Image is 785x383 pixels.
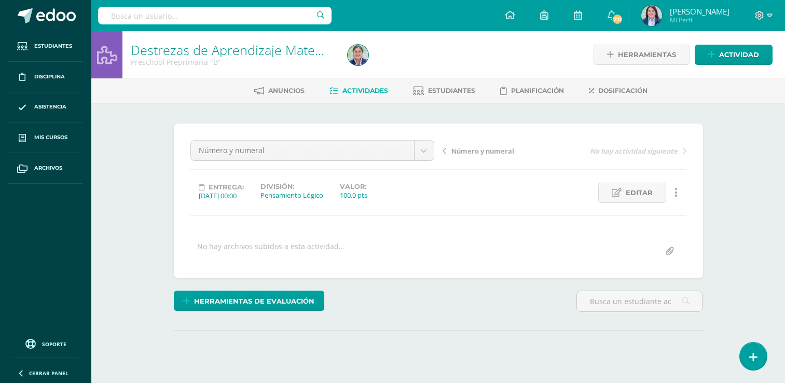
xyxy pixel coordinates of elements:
[342,87,388,94] span: Actividades
[577,291,702,311] input: Busca un estudiante aquí...
[8,153,83,184] a: Archivos
[670,16,729,24] span: Mi Perfil
[34,133,67,142] span: Mis cursos
[428,87,475,94] span: Estudiantes
[594,45,690,65] a: Herramientas
[590,146,678,156] span: No hay actividad siguiente
[589,83,648,99] a: Dosificación
[695,45,773,65] a: Actividad
[34,73,65,81] span: Disciplina
[34,164,62,172] span: Archivos
[199,191,244,200] div: [DATE] 00:00
[131,57,335,67] div: Preschool Preprimaria 'B'
[451,146,514,156] span: Número y numeral
[131,43,335,57] h1: Destrezas de Aprendizaje Matemático
[199,141,406,160] span: Número y numeral
[8,122,83,153] a: Mis cursos
[340,183,367,190] label: Valor:
[42,340,66,348] span: Soporte
[8,31,83,62] a: Estudiantes
[348,45,368,65] img: 40ae0ec0cc8d42a6a70cf6adea565ef8.png
[194,292,314,311] span: Herramientas de evaluación
[8,62,83,92] a: Disciplina
[191,141,434,160] a: Número y numeral
[641,5,662,26] img: 7189dd0a2475061f524ba7af0511f049.png
[598,87,648,94] span: Dosificación
[260,183,323,190] label: División:
[98,7,332,24] input: Busca un usuario...
[612,13,623,25] span: 771
[618,45,676,64] span: Herramientas
[8,92,83,123] a: Asistencia
[197,241,345,262] div: No hay archivos subidos a esta actividad...
[719,45,759,64] span: Actividad
[260,190,323,200] div: Pensamiento Lógico
[29,370,68,377] span: Cerrar panel
[670,6,729,17] span: [PERSON_NAME]
[254,83,305,99] a: Anuncios
[413,83,475,99] a: Estudiantes
[626,183,653,202] span: Editar
[511,87,564,94] span: Planificación
[34,42,72,50] span: Estudiantes
[131,41,354,59] a: Destrezas de Aprendizaje Matemático
[500,83,564,99] a: Planificación
[443,145,564,156] a: Número y numeral
[174,291,324,311] a: Herramientas de evaluación
[340,190,367,200] div: 100.0 pts
[268,87,305,94] span: Anuncios
[12,336,79,350] a: Soporte
[329,83,388,99] a: Actividades
[209,183,244,191] span: Entrega:
[34,103,66,111] span: Asistencia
